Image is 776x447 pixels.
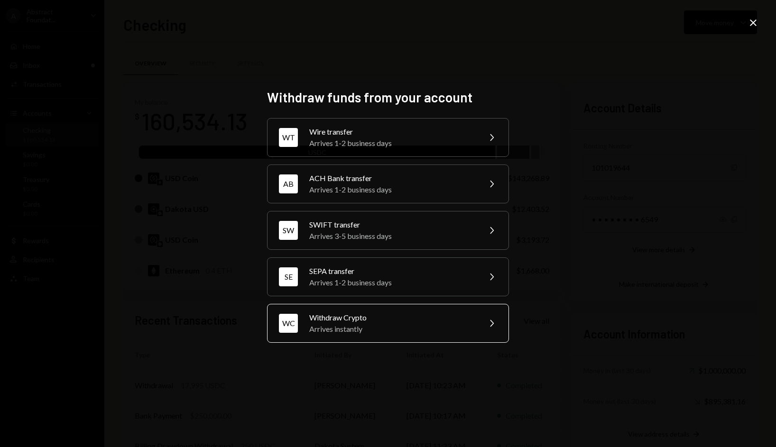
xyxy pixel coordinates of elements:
button: WTWire transferArrives 1-2 business days [267,118,509,157]
div: Arrives 1-2 business days [309,137,474,149]
button: ABACH Bank transferArrives 1-2 business days [267,164,509,203]
div: AB [279,174,298,193]
div: Arrives 1-2 business days [309,184,474,195]
div: SEPA transfer [309,265,474,277]
div: SWIFT transfer [309,219,474,230]
div: SE [279,267,298,286]
div: WC [279,314,298,333]
h2: Withdraw funds from your account [267,88,509,107]
div: Wire transfer [309,126,474,137]
div: Withdraw Crypto [309,312,474,323]
div: SW [279,221,298,240]
div: Arrives 1-2 business days [309,277,474,288]
div: ACH Bank transfer [309,173,474,184]
button: SESEPA transferArrives 1-2 business days [267,257,509,296]
button: WCWithdraw CryptoArrives instantly [267,304,509,343]
div: Arrives instantly [309,323,474,335]
div: WT [279,128,298,147]
div: Arrives 3-5 business days [309,230,474,242]
button: SWSWIFT transferArrives 3-5 business days [267,211,509,250]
